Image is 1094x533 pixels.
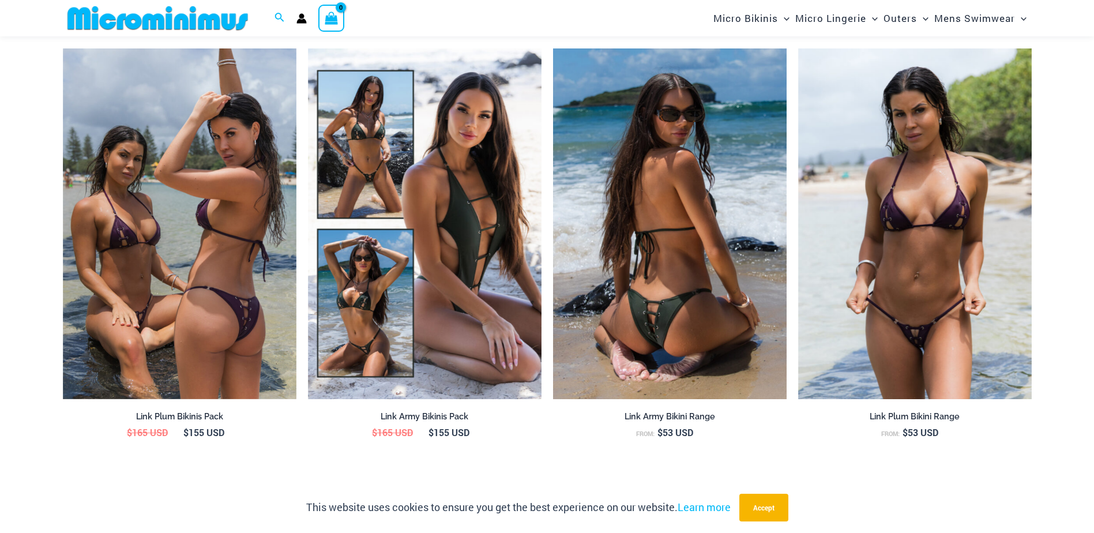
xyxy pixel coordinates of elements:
a: Bikini Pack PlumLink Plum 3070 Tri Top 4580 Micro 04Link Plum 3070 Tri Top 4580 Micro 04 [63,48,296,399]
span: $ [903,426,908,438]
h2: Link Army Bikinis Pack [308,411,542,422]
span: Mens Swimwear [934,3,1015,33]
a: Search icon link [275,11,285,26]
span: $ [127,426,132,438]
a: Link Army Bikinis Pack [308,411,542,426]
span: $ [657,426,663,438]
img: Link Plum 3070 Tri Top 4580 Micro 01 [798,48,1032,399]
span: From: [636,430,655,438]
span: Menu Toggle [917,3,928,33]
p: This website uses cookies to ensure you get the best experience on our website. [306,499,731,516]
a: OutersMenu ToggleMenu Toggle [881,3,931,33]
span: Menu Toggle [1015,3,1027,33]
a: View Shopping Cart, empty [318,5,345,31]
a: Link Army 3070 Tri Top 2031 Cheeky 08Link Army 3070 Tri Top 2031 Cheeky 10Link Army 3070 Tri Top ... [553,48,787,399]
h2: Link Army Bikini Range [553,411,787,422]
a: Micro BikinisMenu ToggleMenu Toggle [710,3,792,33]
bdi: 155 USD [428,426,469,438]
bdi: 53 USD [657,426,693,438]
img: MM SHOP LOGO FLAT [63,5,253,31]
span: $ [183,426,189,438]
a: Link Army Bikini Range [553,411,787,426]
nav: Site Navigation [709,2,1032,35]
bdi: 53 USD [903,426,938,438]
span: Menu Toggle [778,3,790,33]
span: Micro Lingerie [795,3,866,33]
a: Link Plum Bikinis Pack [63,411,296,426]
bdi: 165 USD [372,426,413,438]
a: Account icon link [296,13,307,24]
bdi: 165 USD [127,426,168,438]
a: Link Army PackLink Army 3070 Tri Top 2031 Cheeky 06Link Army 3070 Tri Top 2031 Cheeky 06 [308,48,542,399]
span: Micro Bikinis [713,3,778,33]
img: Link Army 3070 Tri Top 2031 Cheeky 10 [553,48,787,399]
span: From: [881,430,900,438]
a: Link Plum Bikini Range [798,411,1032,426]
span: $ [428,426,434,438]
span: $ [372,426,377,438]
a: Micro LingerieMenu ToggleMenu Toggle [792,3,881,33]
bdi: 155 USD [183,426,224,438]
span: Outers [884,3,917,33]
a: Learn more [678,500,731,514]
span: Menu Toggle [866,3,878,33]
h2: Link Plum Bikini Range [798,411,1032,422]
button: Accept [739,494,788,521]
img: Bikini Pack Plum [63,48,296,399]
a: Link Plum 3070 Tri Top 4580 Micro 01Link Plum 3070 Tri Top 4580 Micro 05Link Plum 3070 Tri Top 45... [798,48,1032,399]
h2: Link Plum Bikinis Pack [63,411,296,422]
a: Mens SwimwearMenu ToggleMenu Toggle [931,3,1029,33]
img: Link Army Pack [308,48,542,399]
